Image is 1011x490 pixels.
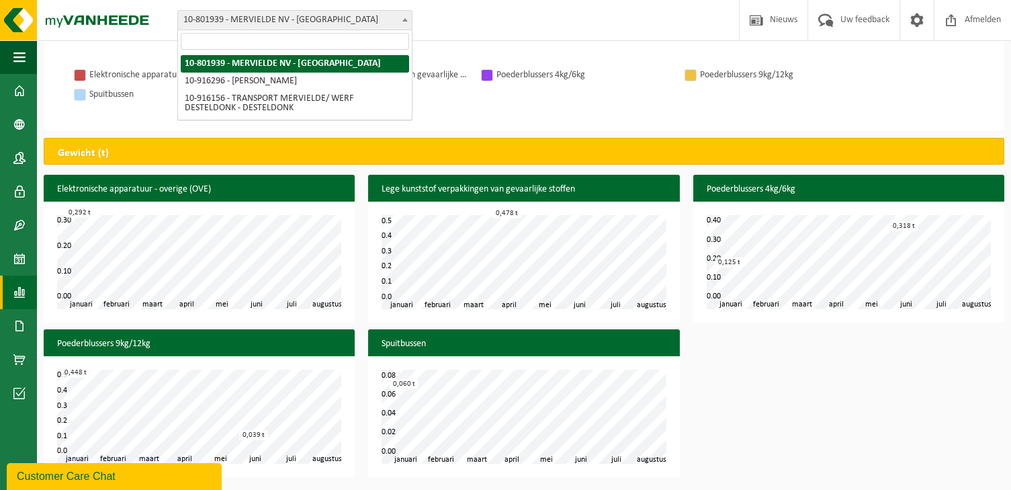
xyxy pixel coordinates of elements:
h3: Elektronische apparatuur - overige (OVE) [44,175,355,204]
span: 10-801939 - MERVIELDE NV - EVERGEM [177,10,412,30]
div: 0,318 t [889,221,918,231]
div: Poederblussers 4kg/6kg [496,67,671,83]
li: 10-916156 - TRANSPORT MERVIELDE/ WERF DESTELDONK - DESTELDONK [181,90,409,117]
div: Poederblussers 9kg/12kg [700,67,875,83]
div: 0,448 t [61,368,90,378]
li: 10-801939 - MERVIELDE NV - [GEOGRAPHIC_DATA] [181,55,409,73]
div: 0,039 t [239,430,268,440]
li: 10-916296 - [PERSON_NAME] [181,73,409,90]
div: Spuitbussen [89,86,264,103]
span: 10-801939 - MERVIELDE NV - EVERGEM [178,11,412,30]
h3: Spuitbussen [368,329,679,359]
div: 0,125 t [715,257,744,268]
div: 0,060 t [390,379,419,389]
h3: Poederblussers 4kg/6kg [693,175,1004,204]
div: Elektronische apparatuur - overige (OVE) [89,67,264,83]
div: 0,478 t [492,208,521,218]
h3: Lege kunststof verpakkingen van gevaarlijke stoffen [368,175,679,204]
div: 0,292 t [65,208,94,218]
h3: Poederblussers 9kg/12kg [44,329,355,359]
h2: Gewicht (t) [44,138,122,168]
iframe: chat widget [7,460,224,490]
